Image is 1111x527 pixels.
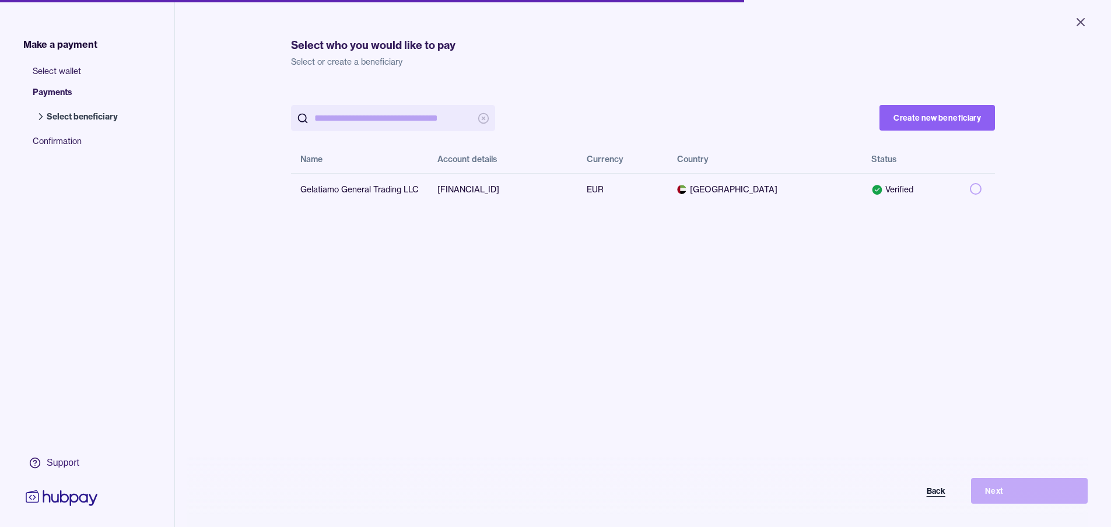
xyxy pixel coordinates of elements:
span: Select beneficiary [47,111,118,122]
button: Create new beneficiary [879,105,995,131]
div: Support [47,456,79,469]
input: search [314,105,472,131]
div: Gelatiamo General Trading LLC [300,184,419,195]
button: Close [1060,9,1102,35]
div: Verified [871,184,952,195]
p: Select or create a beneficiary [291,56,995,68]
span: Select wallet [33,65,129,86]
button: Back [843,478,959,504]
span: Make a payment [23,37,97,51]
span: [GEOGRAPHIC_DATA] [677,184,853,195]
th: Name [291,145,428,173]
th: Status [862,145,961,173]
td: [FINANCIAL_ID] [428,173,577,206]
a: Support [23,451,100,475]
th: Currency [577,145,668,173]
th: Country [668,145,862,173]
td: EUR [577,173,668,206]
h1: Select who you would like to pay [291,37,995,54]
span: Confirmation [33,135,129,156]
span: Payments [33,86,129,107]
th: Account details [428,145,577,173]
